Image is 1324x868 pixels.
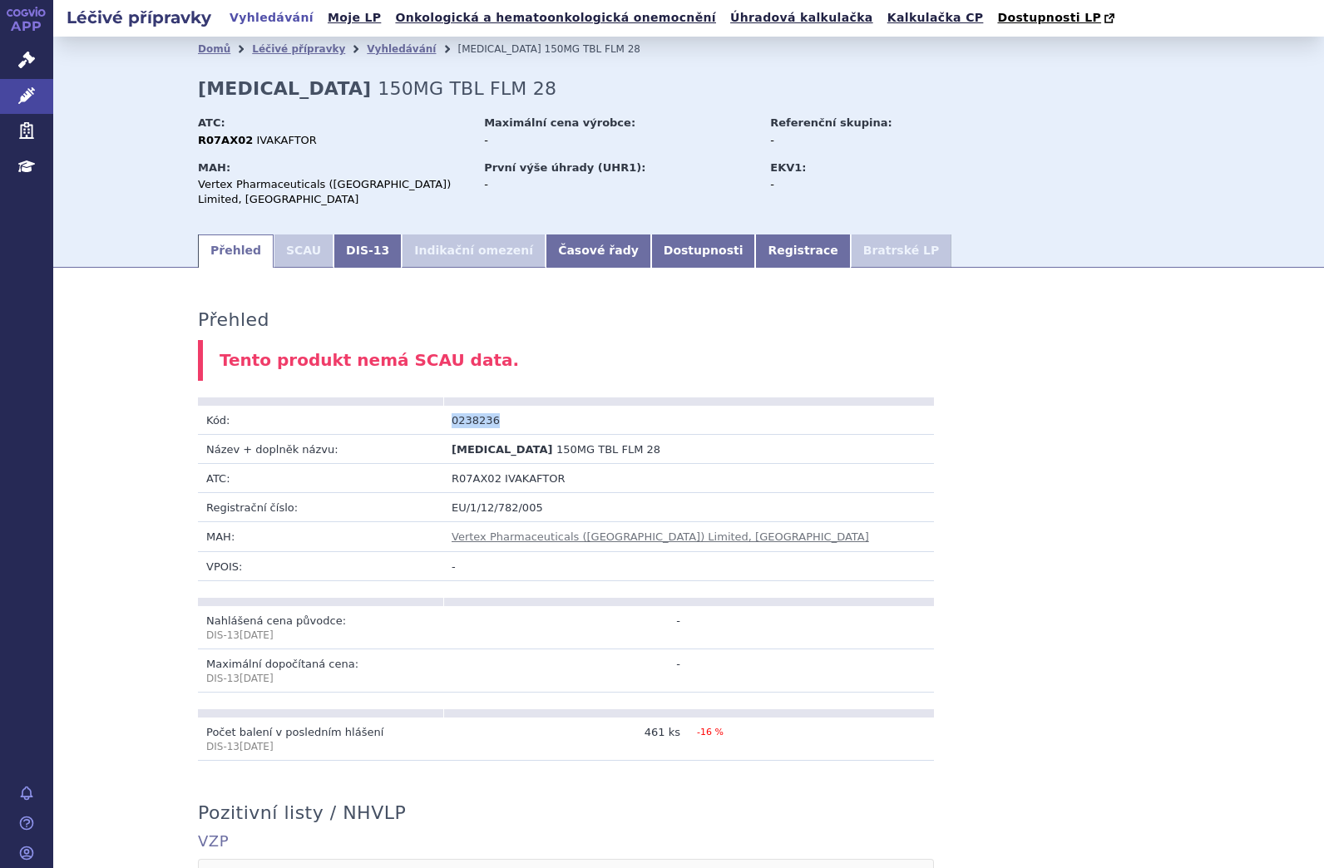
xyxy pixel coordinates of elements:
p: DIS-13 [206,740,435,754]
a: Onkologická a hematoonkologická onemocnění [390,7,721,29]
strong: Referenční skupina: [770,116,892,129]
a: Moje LP [323,7,386,29]
div: Vertex Pharmaceuticals ([GEOGRAPHIC_DATA]) Limited, [GEOGRAPHIC_DATA] [198,177,468,207]
span: [DATE] [240,629,274,641]
strong: První výše úhrady (UHR1): [484,161,645,174]
td: Název + doplněk názvu: [198,434,443,463]
span: 150MG TBL FLM 28 [556,443,660,456]
h2: Léčivé přípravky [53,6,225,29]
td: EU/1/12/782/005 [443,493,934,522]
div: - [484,177,754,192]
strong: [MEDICAL_DATA] [198,78,371,99]
a: DIS-13 [333,234,402,268]
div: Tento produkt nemá SCAU data. [198,340,1179,381]
p: DIS-13 [206,672,435,686]
p: DIS-13 [206,629,435,643]
strong: R07AX02 [198,134,253,146]
td: Kód: [198,406,443,435]
span: IVAKAFTOR [505,472,565,485]
a: Přehled [198,234,274,268]
span: Dostupnosti LP [997,11,1101,24]
span: [DATE] [240,673,274,684]
span: [DATE] [240,741,274,752]
a: Domů [198,43,230,55]
h3: Přehled [198,309,269,331]
span: -16 % [697,727,724,737]
strong: MAH: [198,161,230,174]
span: IVAKAFTOR [256,134,316,146]
a: Časové řady [546,234,651,268]
span: 150MG TBL FLM 28 [378,78,556,99]
td: 461 ks [443,718,689,761]
span: [MEDICAL_DATA] [457,43,541,55]
strong: Maximální cena výrobce: [484,116,635,129]
td: 0238236 [443,406,689,435]
div: - [484,133,754,148]
div: - [770,133,957,148]
td: MAH: [198,522,443,551]
h3: Pozitivní listy / NHVLP [198,802,406,824]
td: Počet balení v posledním hlášení [198,718,443,761]
h4: VZP [198,832,1179,851]
td: - [443,649,689,692]
a: Kalkulačka CP [882,7,989,29]
td: VPOIS: [198,551,443,580]
a: Vyhledávání [225,7,319,29]
span: [MEDICAL_DATA] [452,443,552,456]
td: Nahlášená cena původce: [198,606,443,649]
a: Dostupnosti [651,234,756,268]
div: - [770,177,957,192]
span: R07AX02 [452,472,501,485]
td: Maximální dopočítaná cena: [198,649,443,692]
a: Léčivé přípravky [252,43,345,55]
a: Registrace [755,234,850,268]
strong: ATC: [198,116,225,129]
a: Dostupnosti LP [992,7,1123,30]
strong: EKV1: [770,161,806,174]
td: - [443,551,934,580]
span: 150MG TBL FLM 28 [545,43,640,55]
td: - [443,606,689,649]
td: ATC: [198,464,443,493]
a: Vyhledávání [367,43,436,55]
td: Registrační číslo: [198,493,443,522]
a: Vertex Pharmaceuticals ([GEOGRAPHIC_DATA]) Limited, [GEOGRAPHIC_DATA] [452,530,869,543]
a: Úhradová kalkulačka [725,7,878,29]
